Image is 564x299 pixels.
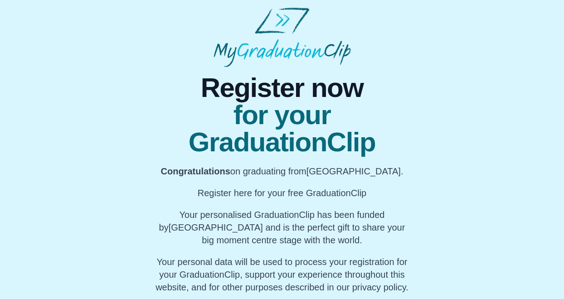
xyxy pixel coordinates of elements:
span: for your GraduationClip [152,101,412,156]
p: Register here for your free GraduationClip [152,187,412,199]
p: on graduating from [GEOGRAPHIC_DATA]. [152,165,412,178]
img: MyGraduationClip [214,7,351,67]
span: Register now [152,74,412,101]
b: Congratulations [161,166,230,176]
p: Your personalised GraduationClip has been funded by [GEOGRAPHIC_DATA] and is the perfect gift to ... [152,208,412,246]
p: Your personal data will be used to process your registration for your GraduationClip, support you... [152,256,412,294]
